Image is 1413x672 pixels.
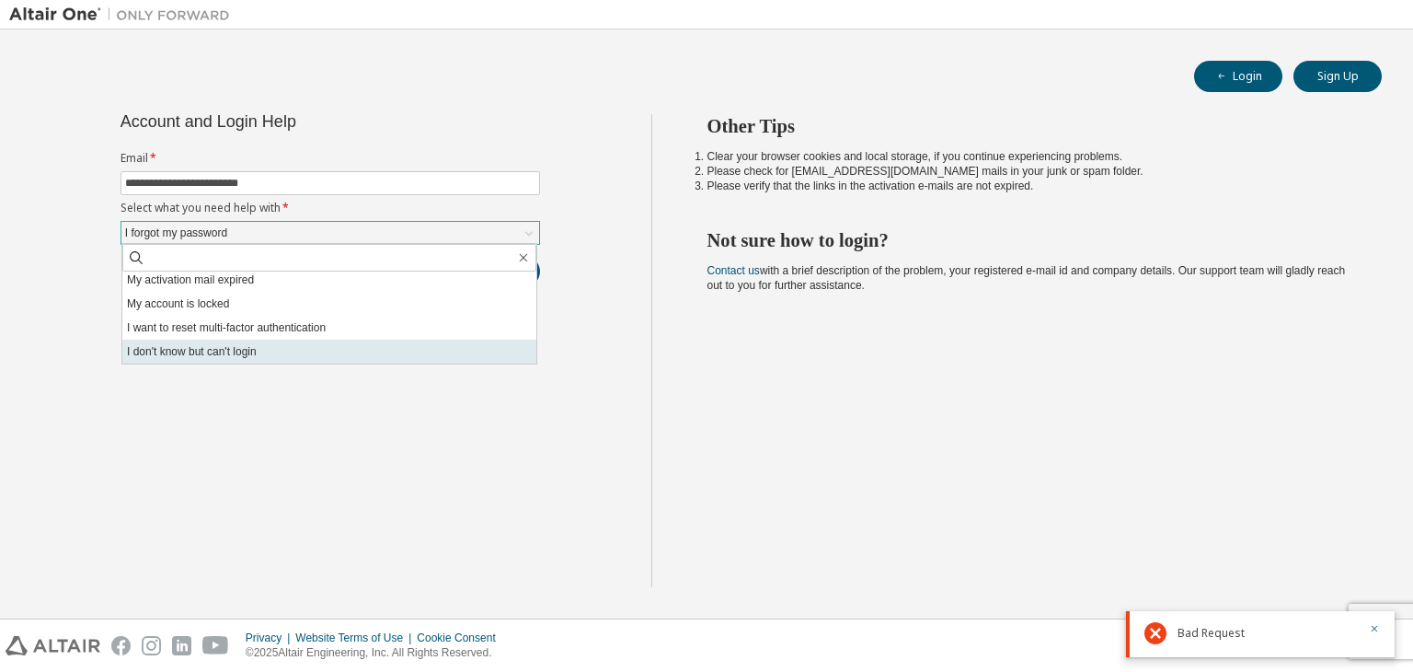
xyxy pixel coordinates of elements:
[6,636,100,655] img: altair_logo.svg
[707,164,1350,179] li: Please check for [EMAIL_ADDRESS][DOMAIN_NAME] mails in your junk or spam folder.
[142,636,161,655] img: instagram.svg
[707,149,1350,164] li: Clear your browser cookies and local storage, if you continue experiencing problems.
[121,151,540,166] label: Email
[246,631,295,645] div: Privacy
[707,179,1350,193] li: Please verify that the links in the activation e-mails are not expired.
[295,631,417,645] div: Website Terms of Use
[121,222,539,244] div: I forgot my password
[121,114,456,129] div: Account and Login Help
[707,228,1350,252] h2: Not sure how to login?
[111,636,131,655] img: facebook.svg
[172,636,191,655] img: linkedin.svg
[121,201,540,215] label: Select what you need help with
[202,636,229,655] img: youtube.svg
[417,631,506,645] div: Cookie Consent
[9,6,239,24] img: Altair One
[1194,61,1282,92] button: Login
[246,645,507,661] p: © 2025 Altair Engineering, Inc. All Rights Reserved.
[122,223,230,243] div: I forgot my password
[707,264,1346,292] span: with a brief description of the problem, your registered e-mail id and company details. Our suppo...
[1293,61,1382,92] button: Sign Up
[707,114,1350,138] h2: Other Tips
[122,268,536,292] li: My activation mail expired
[1177,626,1245,641] span: Bad Request
[707,264,760,277] a: Contact us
